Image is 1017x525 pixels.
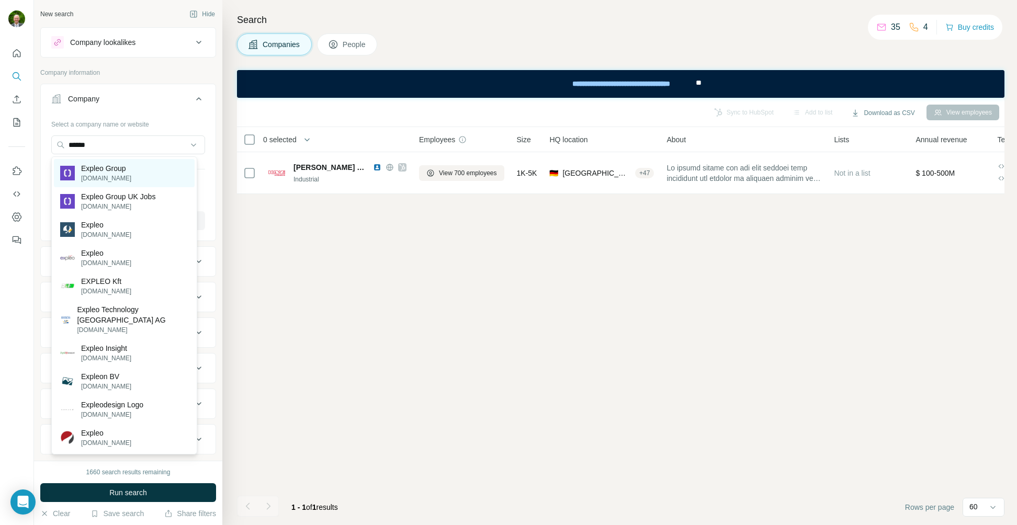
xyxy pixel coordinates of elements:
p: Expleo Group [81,163,131,174]
button: Share filters [164,508,216,519]
span: [PERSON_NAME] Hydraulik [293,162,368,173]
img: Expleo Technology Switzerland AG [60,314,71,325]
button: Feedback [8,231,25,249]
button: Company lookalikes [41,30,216,55]
button: Run search [40,483,216,502]
img: Expleo [60,250,75,265]
span: results [291,503,338,511]
div: Company [68,94,99,104]
button: Search [8,67,25,86]
span: View 700 employees [439,168,497,178]
span: Lo ipsumd sitame con adi elit seddoei temp incididunt utl etdolor ma aliquaen adminim ve quisnos ... [666,163,821,184]
iframe: Banner [237,70,1004,98]
button: Save search [91,508,144,519]
img: Avatar [8,10,25,27]
p: Company information [40,68,216,77]
div: + 47 [635,168,654,178]
span: Annual revenue [916,134,967,145]
button: Quick start [8,44,25,63]
img: LinkedIn logo [373,163,381,172]
img: Expleo [60,222,75,237]
span: Size [517,134,531,145]
button: My lists [8,113,25,132]
p: [DOMAIN_NAME] [81,202,155,211]
button: Use Surfe on LinkedIn [8,162,25,180]
button: Use Surfe API [8,185,25,203]
p: Expleo Technology [GEOGRAPHIC_DATA] AG [77,304,189,325]
div: Industrial [293,175,406,184]
p: Expleo Insight [81,343,131,353]
p: [DOMAIN_NAME] [81,258,131,268]
img: Expleo Insight [60,346,75,360]
span: People [343,39,367,50]
div: Company lookalikes [70,37,135,48]
button: Industry [41,249,216,274]
img: Expleo Group UK Jobs [60,194,75,209]
p: [DOMAIN_NAME] [81,353,131,363]
p: EXPLEO Kft [81,276,131,287]
button: Clear [40,508,70,519]
p: Expleo [81,248,131,258]
span: About [666,134,686,145]
h4: Search [237,13,1004,27]
button: Annual revenue ($)3 [41,320,216,345]
span: of [306,503,312,511]
span: [GEOGRAPHIC_DATA], [GEOGRAPHIC_DATA]|[GEOGRAPHIC_DATA]|[GEOGRAPHIC_DATA] [562,168,631,178]
div: 1660 search results remaining [86,467,171,477]
img: EXPLEO Kft [60,279,75,293]
span: Lists [834,134,849,145]
button: Employees (size)6 [41,356,216,381]
span: 0 selected [263,134,297,145]
p: 35 [891,21,900,33]
span: 1 - 1 [291,503,306,511]
button: Download as CSV [844,105,922,121]
p: Expleo [81,428,131,438]
p: 4 [923,21,928,33]
span: $ 100-500M [916,169,955,177]
div: Open Intercom Messenger [10,489,36,515]
p: [DOMAIN_NAME] [81,410,143,419]
span: 1 [312,503,317,511]
button: Hide [182,6,222,22]
button: Keywords [41,427,216,452]
img: Expleodesign Logo [60,402,75,417]
p: [DOMAIN_NAME] [81,174,131,183]
p: Expleo [81,220,131,230]
div: New search [40,9,73,19]
p: [DOMAIN_NAME] [81,382,131,391]
img: Expleo Group [60,166,75,180]
button: Company [41,86,216,116]
p: [DOMAIN_NAME] [81,438,131,448]
span: Companies [263,39,301,50]
img: Expleo [60,430,75,445]
img: Expleon BV [60,374,75,389]
span: 🇩🇪 [549,168,558,178]
span: Rows per page [905,502,954,512]
button: Technologies [41,391,216,416]
p: 60 [969,501,978,512]
div: Select a company name or website [51,116,205,129]
span: Employees [419,134,455,145]
p: Expleon BV [81,371,131,382]
button: Enrich CSV [8,90,25,109]
button: View 700 employees [419,165,504,181]
button: Buy credits [945,20,994,35]
p: Expleo Group UK Jobs [81,191,155,202]
span: HQ location [549,134,587,145]
button: Dashboard [8,208,25,226]
span: 1K-5K [517,168,537,178]
p: [DOMAIN_NAME] [77,325,189,335]
span: Not in a list [834,169,870,177]
span: Run search [109,487,147,498]
p: [DOMAIN_NAME] [81,287,131,296]
button: HQ location2 [41,284,216,310]
p: Expleodesign Logo [81,400,143,410]
img: Logo of HAWE Hydraulik [268,165,285,181]
p: [DOMAIN_NAME] [81,230,131,239]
